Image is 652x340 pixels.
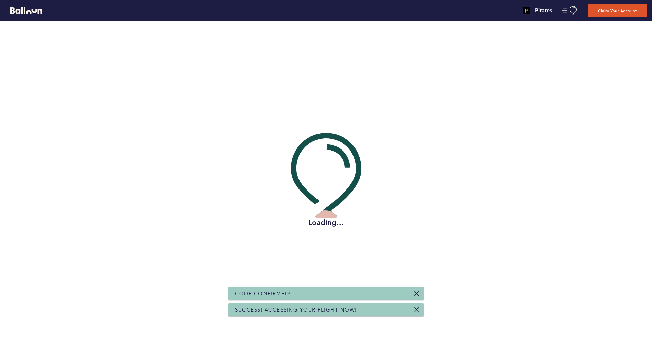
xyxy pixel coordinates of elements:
[535,6,552,15] h4: Pirates
[5,7,42,14] a: Balloon
[228,303,424,316] div: Success! Accessing your flight now!
[10,7,42,14] svg: Balloon
[291,218,361,228] h2: Loading...
[562,6,578,15] button: Manage Account
[228,287,424,300] div: Code Confirmed!
[588,4,647,17] button: Claim Your Account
